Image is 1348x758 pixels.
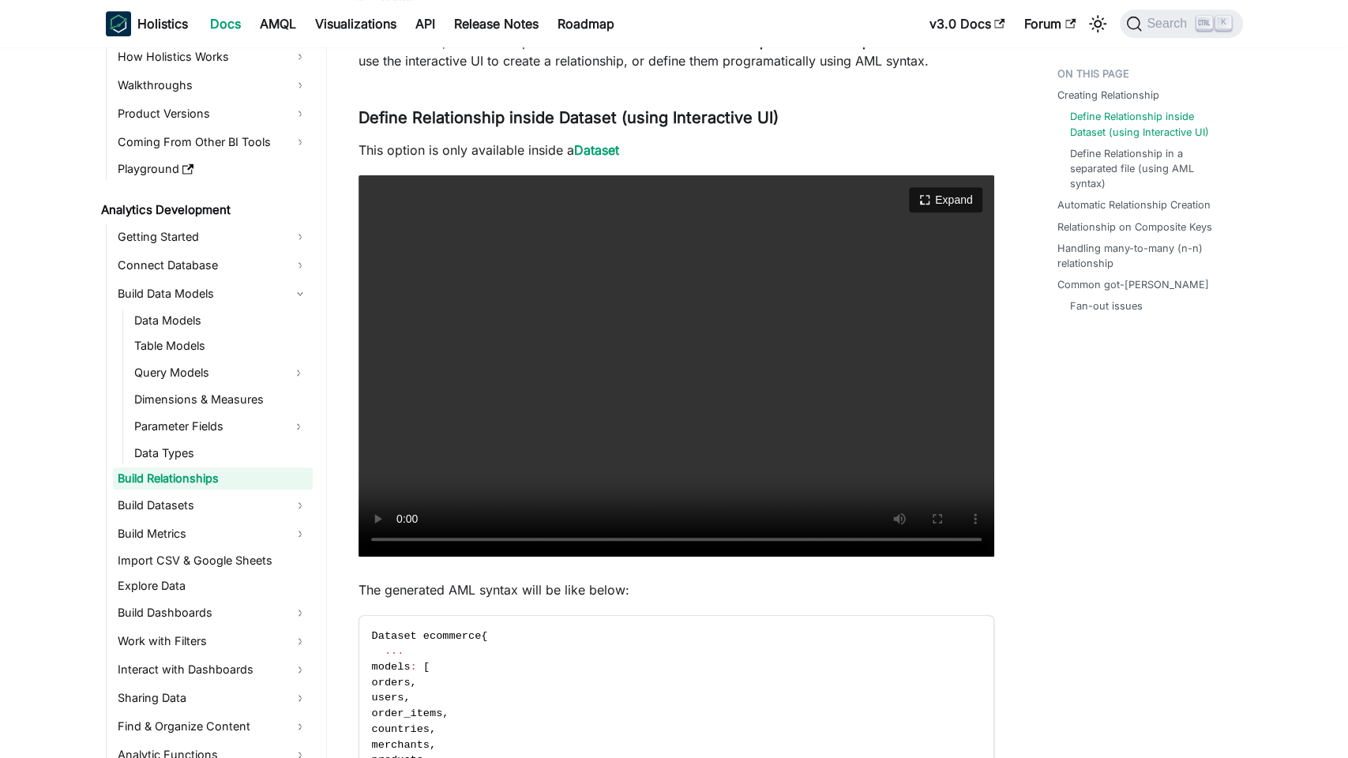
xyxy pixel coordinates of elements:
[113,467,313,490] a: Build Relationships
[1057,197,1211,212] a: Automatic Relationship Creation
[385,645,404,657] span: ...
[430,723,436,735] span: ,
[113,101,313,126] a: Product Versions
[372,739,430,751] span: merchants
[1085,11,1110,36] button: Switch between dark and light mode (currently light mode)
[113,575,313,597] a: Explore Data
[372,630,482,642] span: Dataset ecommerce
[113,158,313,180] a: Playground
[113,44,313,69] a: How Holistics Works
[372,677,411,689] span: orders
[1057,241,1233,271] a: Handling many-to-many (n-n) relationship
[372,692,404,704] span: users
[623,34,716,50] strong: within a dataset
[113,129,313,155] a: Coming From Other BI Tools
[1070,146,1227,192] a: Define Relationship in a separated file (using AML syntax)
[113,521,313,546] a: Build Metrics
[729,34,899,50] strong: as separate relationship files
[113,224,313,250] a: Getting Started
[306,11,406,36] a: Visualizations
[359,32,994,70] p: In , a relationship can be defined or . You can either use the interactive UI to create a relatio...
[369,34,442,50] strong: Holistics 4.0
[130,335,313,357] a: Table Models
[137,14,188,33] b: Holistics
[1120,9,1242,38] button: Search (Ctrl+K)
[284,414,313,439] button: Expand sidebar category 'Parameter Fields'
[130,414,284,439] a: Parameter Fields
[1057,220,1212,235] a: Relationship on Composite Keys
[113,685,313,711] a: Sharing Data
[113,281,313,306] a: Build Data Models
[406,11,445,36] a: API
[1070,109,1227,139] a: Define Relationship inside Dataset (using Interactive UI)
[548,11,624,36] a: Roadmap
[359,108,994,128] h3: Define Relationship inside Dataset (using Interactive UI)
[372,723,430,735] span: countries
[106,11,131,36] img: Holistics
[481,630,487,642] span: {
[920,11,1015,36] a: v3.0 Docs
[1142,17,1196,31] span: Search
[130,310,313,332] a: Data Models
[113,657,313,682] a: Interact with Dashboards
[909,187,982,212] button: Expand video
[359,175,994,557] video: Your browser does not support embedding video, but you can .
[90,47,327,758] nav: Docs sidebar
[113,493,313,518] a: Build Datasets
[1057,88,1159,103] a: Creating Relationship
[1215,16,1231,30] kbd: K
[113,714,313,739] a: Find & Organize Content
[372,661,411,673] span: models
[359,580,994,599] p: The generated AML syntax will be like below:
[1057,277,1209,292] a: Common got-[PERSON_NAME]
[1070,298,1143,313] a: Fan-out issues
[372,707,443,719] span: order_items
[106,11,188,36] a: HolisticsHolistics
[410,661,416,673] span: :
[250,11,306,36] a: AMQL
[430,739,436,751] span: ,
[359,141,994,159] p: This option is only available inside a
[113,73,313,98] a: Walkthroughs
[574,142,619,158] a: Dataset
[442,707,449,719] span: ,
[130,360,284,385] a: Query Models
[113,550,313,572] a: Import CSV & Google Sheets
[1015,11,1085,36] a: Forum
[96,199,313,221] a: Analytics Development
[423,661,430,673] span: [
[113,600,313,625] a: Build Dashboards
[113,629,313,654] a: Work with Filters
[201,11,250,36] a: Docs
[404,692,410,704] span: ,
[113,253,313,278] a: Connect Database
[130,388,313,411] a: Dimensions & Measures
[130,442,313,464] a: Data Types
[284,360,313,385] button: Expand sidebar category 'Query Models'
[410,677,416,689] span: ,
[445,11,548,36] a: Release Notes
